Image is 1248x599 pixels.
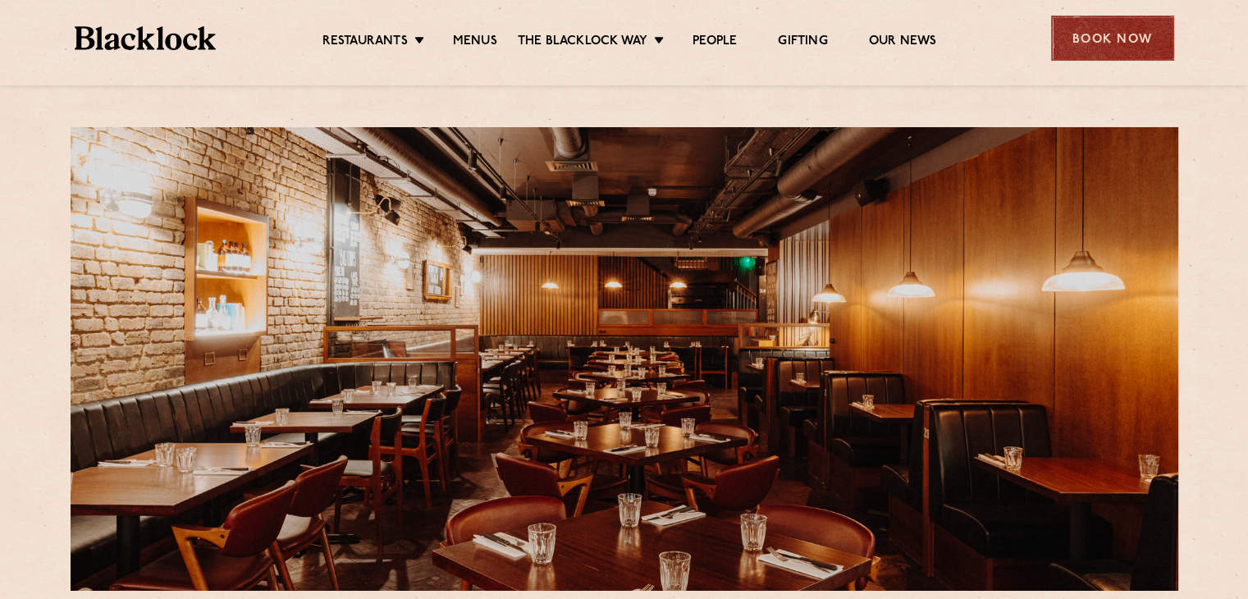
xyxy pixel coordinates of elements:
a: Restaurants [322,34,408,52]
a: Our News [869,34,937,52]
a: Menus [453,34,497,52]
a: The Blacklock Way [518,34,647,52]
img: BL_Textured_Logo-footer-cropped.svg [75,26,217,50]
div: Book Now [1051,16,1174,61]
a: People [693,34,737,52]
a: Gifting [778,34,827,52]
